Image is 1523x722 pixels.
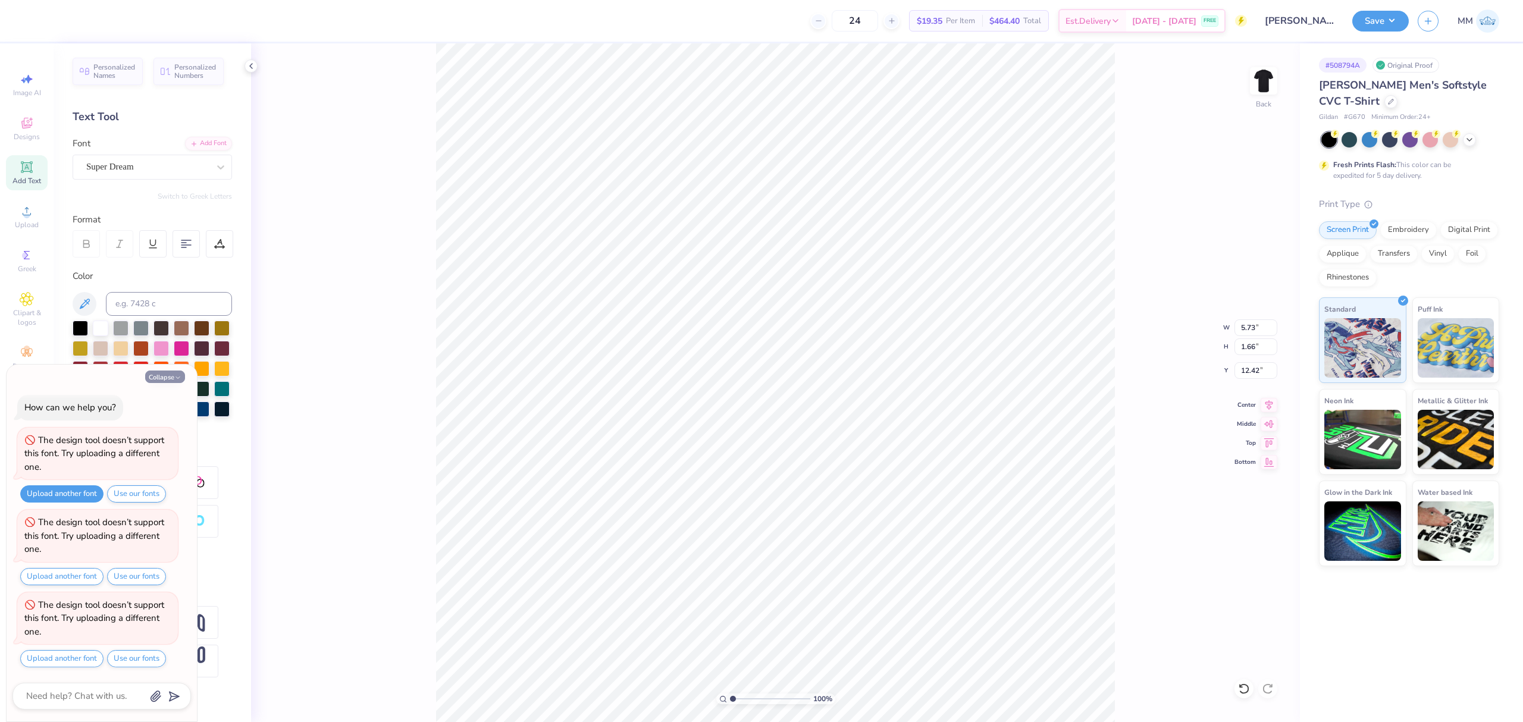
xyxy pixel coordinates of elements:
span: Top [1234,439,1256,447]
a: MM [1458,10,1499,33]
span: Glow in the Dark Ink [1324,486,1392,498]
div: Original Proof [1372,58,1439,73]
span: $19.35 [917,15,942,27]
button: Collapse [145,371,185,383]
button: Upload another font [20,568,104,585]
div: Digital Print [1440,221,1498,239]
img: Glow in the Dark Ink [1324,501,1401,561]
span: Puff Ink [1418,303,1443,315]
img: Back [1252,69,1276,93]
span: Upload [15,220,39,230]
span: Personalized Numbers [174,63,217,80]
span: Minimum Order: 24 + [1371,112,1431,123]
input: Untitled Design [1256,9,1343,33]
span: FREE [1204,17,1216,25]
div: Applique [1319,245,1367,263]
div: Foil [1458,245,1486,263]
button: Switch to Greek Letters [158,192,232,201]
span: Gildan [1319,112,1338,123]
div: This color can be expedited for 5 day delivery. [1333,159,1480,181]
div: # 508794A [1319,58,1367,73]
div: Print Type [1319,197,1499,211]
strong: Fresh Prints Flash: [1333,160,1396,169]
img: Puff Ink [1418,318,1494,378]
span: Per Item [946,15,975,27]
div: Transfers [1370,245,1418,263]
div: The design tool doesn’t support this font. Try uploading a different one. [24,516,164,555]
span: Middle [1234,420,1256,428]
div: How can we help you? [24,401,116,413]
div: Back [1256,99,1271,109]
span: Standard [1324,303,1356,315]
span: Bottom [1234,458,1256,466]
div: Screen Print [1319,221,1377,239]
span: Add Text [12,176,41,186]
span: [DATE] - [DATE] [1132,15,1196,27]
label: Font [73,137,90,150]
img: Mariah Myssa Salurio [1476,10,1499,33]
span: Image AI [13,88,41,98]
span: Personalized Names [93,63,136,80]
span: Water based Ink [1418,486,1472,498]
img: Neon Ink [1324,410,1401,469]
img: Water based Ink [1418,501,1494,561]
span: Center [1234,401,1256,409]
div: Color [73,269,232,283]
button: Upload another font [20,650,104,667]
button: Use our fonts [107,485,166,503]
img: Metallic & Glitter Ink [1418,410,1494,469]
span: 100 % [813,693,832,704]
span: MM [1458,14,1473,28]
span: Decorate [12,362,41,371]
span: Designs [14,132,40,142]
div: The design tool doesn’t support this font. Try uploading a different one. [24,599,164,638]
span: Est. Delivery [1066,15,1111,27]
span: Neon Ink [1324,394,1353,407]
button: Save [1352,11,1409,32]
div: Vinyl [1421,245,1455,263]
span: [PERSON_NAME] Men's Softstyle CVC T-Shirt [1319,78,1487,108]
img: Standard [1324,318,1401,378]
span: $464.40 [989,15,1020,27]
button: Use our fonts [107,650,166,667]
div: Text Tool [73,109,232,125]
span: Clipart & logos [6,308,48,327]
span: Greek [18,264,36,274]
span: Total [1023,15,1041,27]
div: Format [73,213,233,227]
span: # G670 [1344,112,1365,123]
div: Embroidery [1380,221,1437,239]
div: Add Font [185,137,232,150]
input: e.g. 7428 c [106,292,232,316]
input: – – [832,10,878,32]
span: Metallic & Glitter Ink [1418,394,1488,407]
div: The design tool doesn’t support this font. Try uploading a different one. [24,434,164,473]
button: Upload another font [20,485,104,503]
div: Rhinestones [1319,269,1377,287]
button: Use our fonts [107,568,166,585]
